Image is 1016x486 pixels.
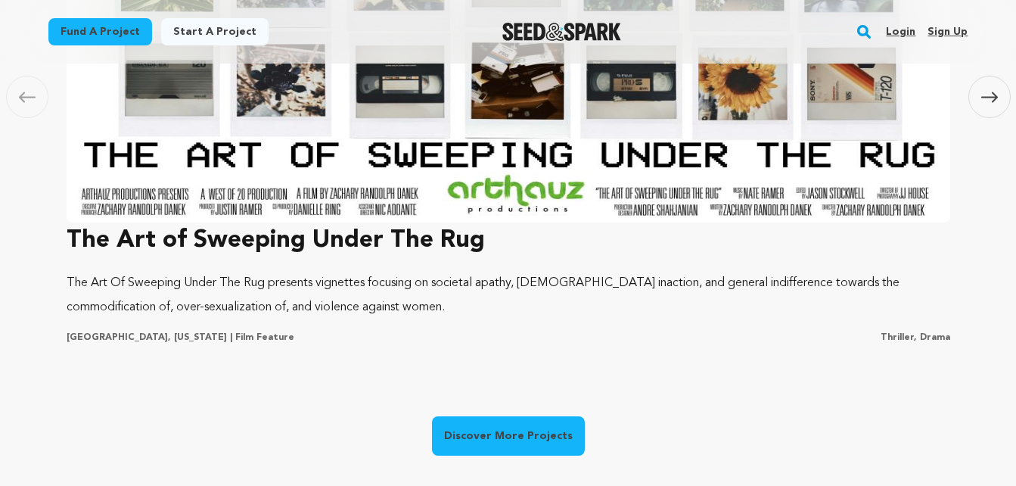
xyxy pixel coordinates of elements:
[67,333,232,342] span: [GEOGRAPHIC_DATA], [US_STATE] |
[881,332,950,344] p: Thriller, Drama
[67,223,950,259] h3: The Art of Sweeping Under The Rug
[502,23,621,41] img: Seed&Spark Logo Dark Mode
[235,333,294,342] span: Film Feature
[927,20,968,44] a: Sign up
[161,18,269,45] a: Start a project
[48,18,152,45] a: Fund a project
[432,416,585,456] a: Discover More Projects
[502,23,621,41] a: Seed&Spark Homepage
[886,20,915,44] a: Login
[67,271,950,319] p: The Art Of Sweeping Under The Rug presents vignettes focusing on societal apathy, [DEMOGRAPHIC_DA...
